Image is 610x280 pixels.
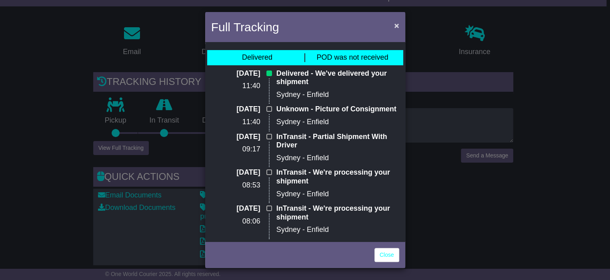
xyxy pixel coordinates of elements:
p: Sydney - Enfield [276,226,399,234]
p: [DATE] [211,69,260,78]
p: Sydney - Enfield [276,154,399,163]
p: [DATE] [211,204,260,213]
p: InTransit - We're processing your shipment [276,168,399,185]
p: [DATE] [211,105,260,114]
a: Close [374,248,399,262]
p: 11:40 [211,82,260,91]
button: Close [390,17,403,34]
div: Delivered [242,53,272,62]
p: [DATE] [211,168,260,177]
span: × [394,21,399,30]
p: 09:17 [211,145,260,154]
p: 11:40 [211,118,260,127]
p: Sydney - Enfield [276,118,399,127]
h4: Full Tracking [211,18,279,36]
p: [DATE] [211,133,260,141]
p: 08:53 [211,181,260,190]
p: Unknown - Picture of Consignment [276,105,399,114]
p: Sydney - Enfield [276,190,399,199]
span: POD was not received [316,53,388,61]
p: InTransit - Partial Shipment With Driver [276,133,399,150]
p: Delivered - We've delivered your shipment [276,69,399,87]
p: 08:06 [211,217,260,226]
p: Sydney - Enfield [276,91,399,99]
p: InTransit - We're processing your shipment [276,204,399,222]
